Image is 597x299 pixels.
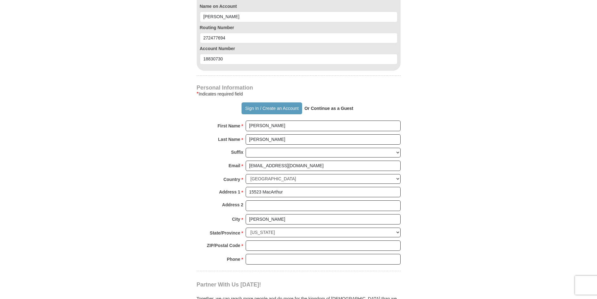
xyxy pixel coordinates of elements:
button: Sign In / Create an Account [242,102,302,114]
span: Partner With Us [DATE]! [197,281,261,288]
strong: Last Name [218,135,240,144]
strong: City [232,215,240,224]
strong: Email [229,161,240,170]
label: Routing Number [200,24,397,31]
strong: Phone [227,255,240,264]
strong: Or Continue as a Guest [304,106,353,111]
strong: Suffix [231,148,243,157]
strong: Country [223,175,240,184]
strong: First Name [218,121,240,130]
label: Name on Account [200,3,397,9]
strong: State/Province [210,229,240,237]
h4: Personal Information [197,85,401,90]
strong: Address 1 [219,188,240,196]
div: Indicates required field [197,90,401,98]
strong: ZIP/Postal Code [207,241,240,250]
strong: Address 2 [222,200,243,209]
label: Account Number [200,45,397,52]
